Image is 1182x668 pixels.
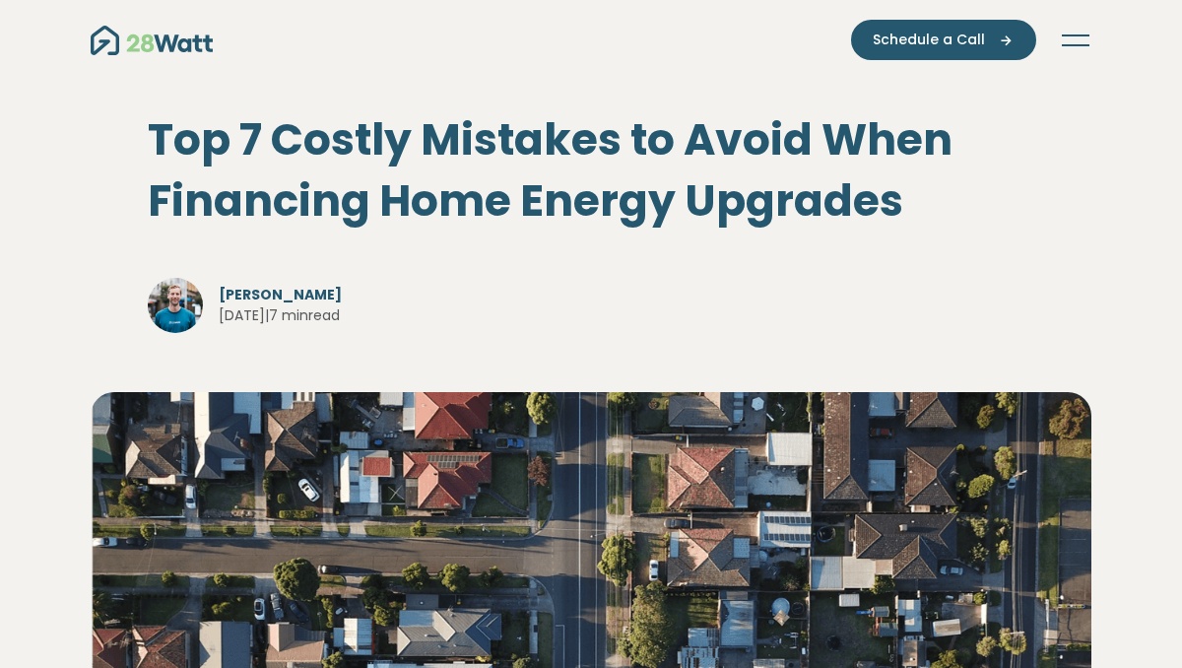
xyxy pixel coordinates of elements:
img: 28Watt [91,26,213,55]
span: Schedule a Call [873,30,985,50]
span: [DATE] | 7 min read [219,305,340,326]
nav: Main navigation [91,20,1091,60]
img: Robin Stam [148,278,203,333]
h1: Top 7 Costly Mistakes to Avoid When Financing Home Energy Upgrades [148,109,1034,231]
span: [PERSON_NAME] [219,285,356,305]
button: Schedule a Call [851,20,1036,60]
button: Toggle navigation [1060,31,1091,50]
